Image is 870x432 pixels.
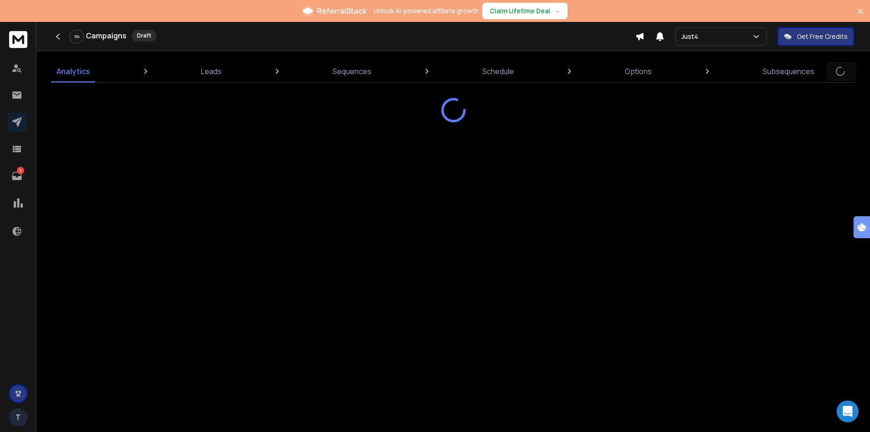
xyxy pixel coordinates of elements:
a: Options [619,60,657,82]
a: Schedule [477,60,519,82]
button: Close banner [854,5,866,27]
a: Analytics [51,60,95,82]
button: Claim Lifetime Deal→ [482,3,568,19]
p: Options [625,66,652,77]
p: 0 % [74,34,79,39]
p: Just4 [681,32,702,41]
button: T [9,408,27,427]
p: Get Free Credits [797,32,848,41]
span: → [554,6,560,16]
p: Schedule [482,66,514,77]
p: Subsequences [763,66,814,77]
p: Unlock AI-powered affiliate growth [374,6,479,16]
button: Get Free Credits [778,27,854,46]
a: Sequences [327,60,377,82]
div: Draft [132,30,156,42]
h1: Campaigns [86,30,127,41]
span: ReferralStack [317,5,366,16]
a: Leads [195,60,227,82]
p: Analytics [57,66,90,77]
a: 5 [8,167,26,185]
div: Open Intercom Messenger [837,400,859,422]
p: Leads [201,66,221,77]
p: 5 [17,167,24,174]
p: Sequences [332,66,371,77]
a: Subsequences [757,60,820,82]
